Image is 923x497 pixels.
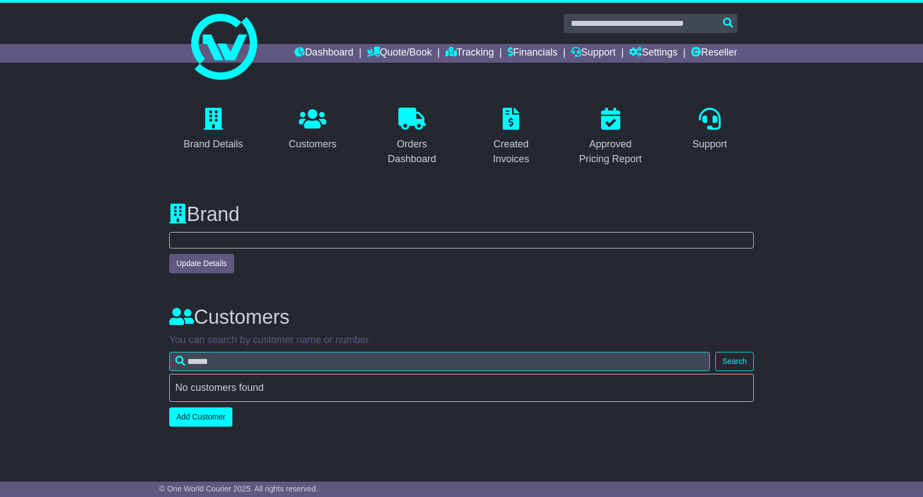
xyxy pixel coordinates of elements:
button: Update Details [169,254,234,273]
a: Reseller [691,44,737,63]
div: No customers found [175,382,748,394]
span: © One World Courier 2025. All rights reserved. [159,484,318,493]
div: Brand Details [184,137,243,152]
a: Support [685,104,734,156]
div: Orders Dashboard [375,137,449,167]
p: You can search by customer name or number. [169,334,754,346]
a: Orders Dashboard [368,104,456,170]
a: Add Customer [169,407,232,427]
div: Support [692,137,727,152]
a: Tracking [446,44,494,63]
a: Approved Pricing Report [566,104,655,170]
a: Created Invoices [467,104,555,170]
button: Search [715,352,754,371]
a: Settings [629,44,677,63]
a: Dashboard [294,44,353,63]
a: Quote/Book [367,44,432,63]
h3: Brand [169,203,754,225]
h3: Customers [169,306,754,328]
div: Created Invoices [474,137,548,167]
div: Approved Pricing Report [574,137,648,167]
a: Support [571,44,615,63]
a: Financials [508,44,558,63]
div: Customers [288,137,336,152]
